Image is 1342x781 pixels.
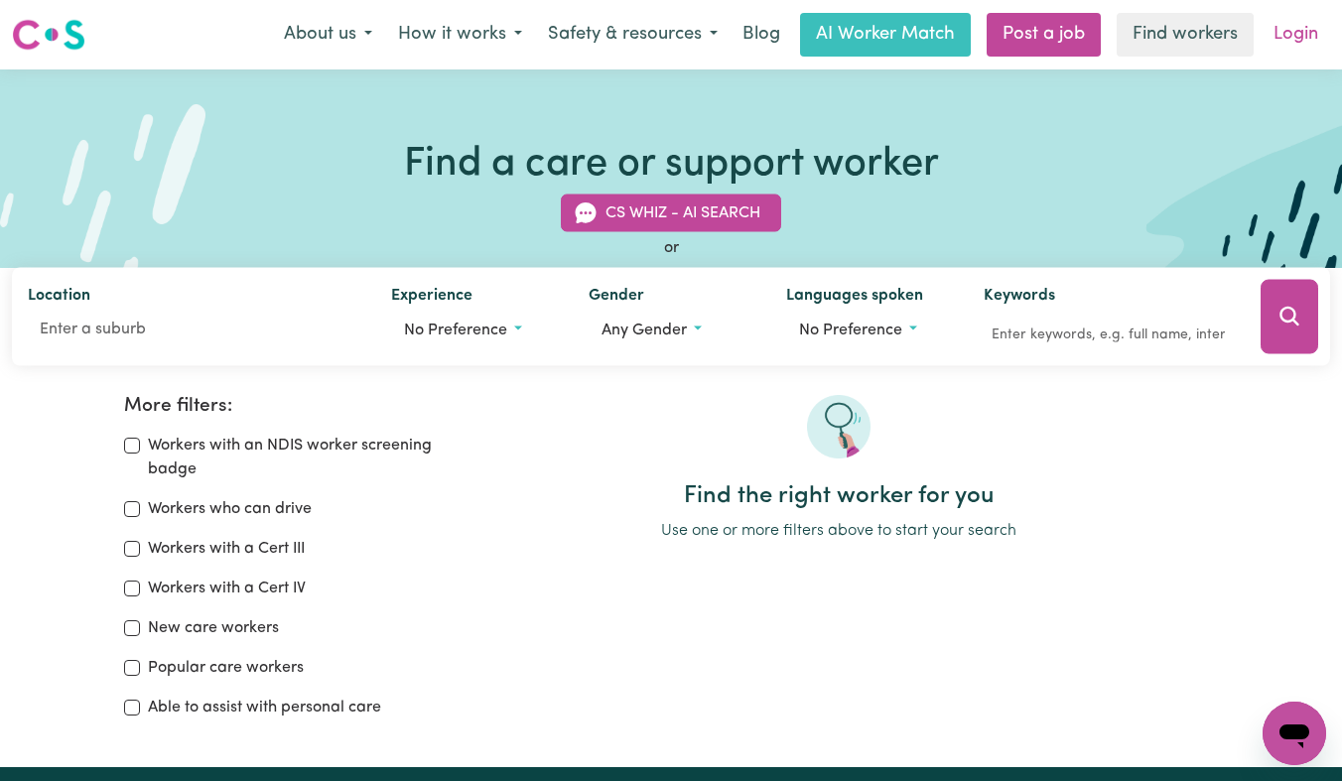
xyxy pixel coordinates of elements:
[1117,13,1254,57] a: Find workers
[786,284,923,312] label: Languages spoken
[589,284,644,312] label: Gender
[148,537,305,561] label: Workers with a Cert III
[148,497,312,521] label: Workers who can drive
[148,434,436,481] label: Workers with an NDIS worker screening badge
[460,482,1219,511] h2: Find the right worker for you
[148,577,306,600] label: Workers with a Cert IV
[391,312,557,349] button: Worker experience options
[12,12,85,58] a: Careseekers logo
[731,13,792,57] a: Blog
[404,141,939,189] h1: Find a care or support worker
[12,236,1330,260] div: or
[1263,702,1326,765] iframe: Button to launch messaging window
[460,519,1219,543] p: Use one or more filters above to start your search
[589,312,754,349] button: Worker gender preference
[800,13,971,57] a: AI Worker Match
[1262,13,1330,57] a: Login
[984,320,1233,350] input: Enter keywords, e.g. full name, interests
[148,696,381,719] label: Able to assist with personal care
[148,616,279,640] label: New care workers
[799,323,902,338] span: No preference
[28,284,90,312] label: Location
[28,312,359,347] input: Enter a suburb
[1261,280,1318,354] button: Search
[271,14,385,56] button: About us
[987,13,1101,57] a: Post a job
[404,323,507,338] span: No preference
[602,323,687,338] span: Any gender
[984,284,1055,312] label: Keywords
[561,195,781,232] button: CS Whiz - AI Search
[786,312,952,349] button: Worker language preferences
[385,14,535,56] button: How it works
[12,17,85,53] img: Careseekers logo
[391,284,472,312] label: Experience
[148,656,304,680] label: Popular care workers
[124,395,436,418] h2: More filters:
[535,14,731,56] button: Safety & resources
